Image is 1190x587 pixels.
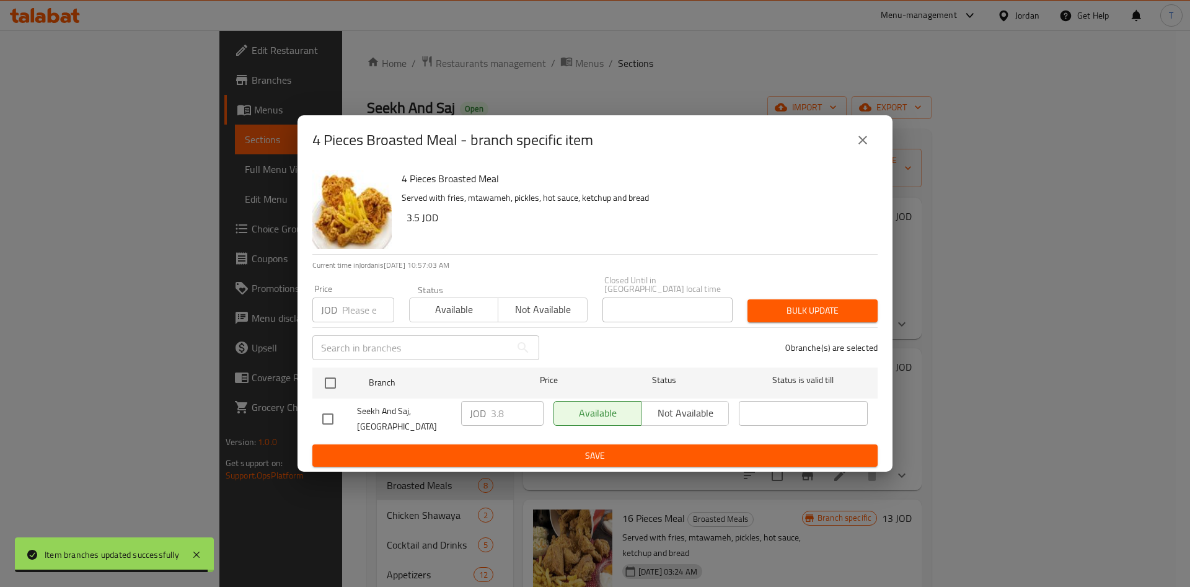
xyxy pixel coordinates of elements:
[600,373,729,388] span: Status
[357,404,451,435] span: Seekh And Saj, [GEOGRAPHIC_DATA]
[312,130,593,150] h2: 4 Pieces Broasted Meal - branch specific item
[402,170,868,187] h6: 4 Pieces Broasted Meal
[508,373,590,388] span: Price
[312,170,392,249] img: 4 Pieces Broasted Meal
[409,298,498,322] button: Available
[757,303,868,319] span: Bulk update
[312,335,511,360] input: Search in branches
[848,125,878,155] button: close
[739,373,868,388] span: Status is valid till
[342,298,394,322] input: Please enter price
[498,298,587,322] button: Not available
[503,301,582,319] span: Not available
[470,406,486,421] p: JOD
[785,342,878,354] p: 0 branche(s) are selected
[45,548,179,562] div: Item branches updated successfully
[312,260,878,271] p: Current time in Jordan is [DATE] 10:57:03 AM
[322,448,868,464] span: Save
[312,444,878,467] button: Save
[402,190,868,206] p: Served with fries, mtawameh, pickles, hot sauce, ketchup and bread
[415,301,493,319] span: Available
[321,302,337,317] p: JOD
[407,209,868,226] h6: 3.5 JOD
[369,375,498,391] span: Branch
[747,299,878,322] button: Bulk update
[491,401,544,426] input: Please enter price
